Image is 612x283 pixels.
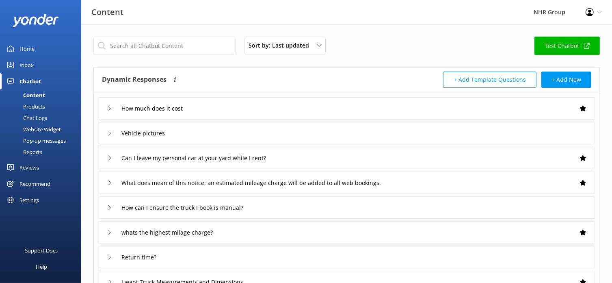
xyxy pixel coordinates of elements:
input: Search all Chatbot Content [93,37,236,55]
div: Content [5,89,45,101]
div: Chatbot [19,73,41,89]
div: Inbox [19,57,34,73]
h3: Content [91,6,123,19]
a: Products [5,101,81,112]
div: Reviews [19,159,39,176]
button: + Add Template Questions [443,72,536,88]
a: Reports [5,146,81,158]
a: Content [5,89,81,101]
div: Settings [19,192,39,208]
a: Website Widget [5,124,81,135]
span: Sort by: Last updated [249,41,314,50]
div: Reports [5,146,42,158]
div: Products [5,101,45,112]
a: Pop-up messages [5,135,81,146]
div: Chat Logs [5,112,47,124]
div: Help [36,259,47,275]
div: Home [19,41,35,57]
button: + Add New [541,72,591,88]
div: Support Docs [25,242,58,259]
div: Pop-up messages [5,135,66,146]
h4: Dynamic Responses [102,72,167,88]
img: yonder-white-logo.png [12,14,59,27]
div: Website Widget [5,124,61,135]
a: Chat Logs [5,112,81,124]
div: Recommend [19,176,50,192]
a: Test Chatbot [534,37,600,55]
